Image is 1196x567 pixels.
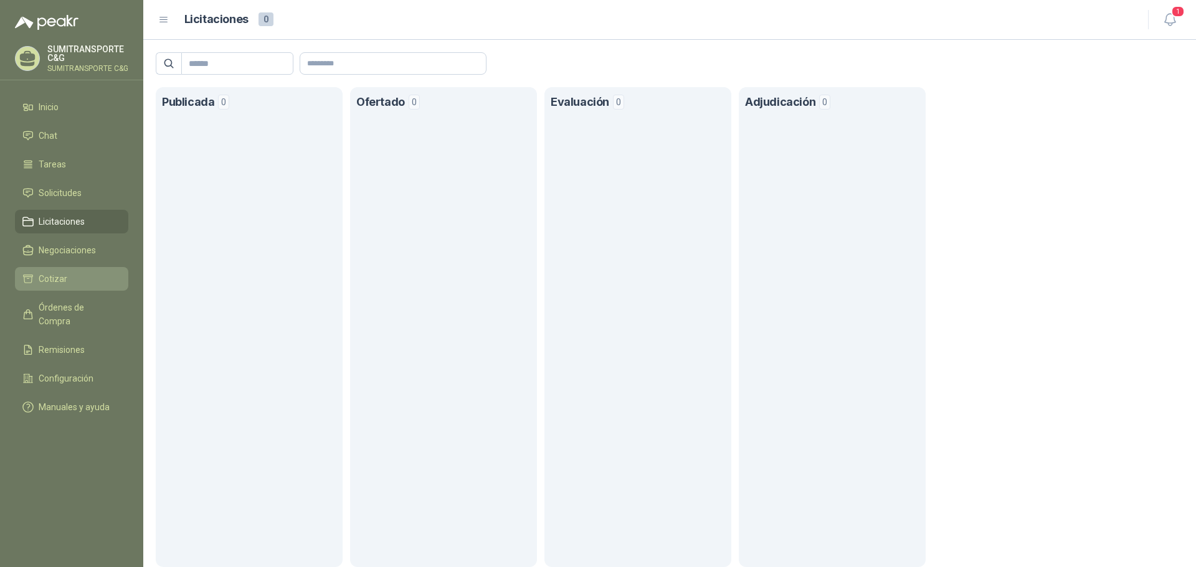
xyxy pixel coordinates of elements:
span: Negociaciones [39,243,96,257]
a: Chat [15,124,128,148]
span: 0 [409,95,420,110]
a: Solicitudes [15,181,128,205]
a: Negociaciones [15,238,128,262]
span: Inicio [39,100,59,114]
a: Manuales y ayuda [15,395,128,419]
button: 1 [1159,9,1181,31]
p: SUMITRANSPORTE C&G [47,65,128,72]
a: Remisiones [15,338,128,362]
span: 0 [613,95,624,110]
p: SUMITRANSPORTE C&G [47,45,128,62]
h1: Ofertado [356,93,405,111]
span: Cotizar [39,272,67,286]
span: Órdenes de Compra [39,301,116,328]
span: Configuración [39,372,93,385]
span: 1 [1171,6,1185,17]
span: Manuales y ayuda [39,400,110,414]
h1: Evaluación [551,93,609,111]
a: Licitaciones [15,210,128,233]
a: Cotizar [15,267,128,291]
span: Tareas [39,157,66,171]
h1: Adjudicación [745,93,815,111]
span: Remisiones [39,343,85,357]
span: 0 [218,95,229,110]
a: Configuración [15,367,128,390]
h1: Licitaciones [184,11,249,29]
h1: Publicada [162,93,214,111]
a: Órdenes de Compra [15,296,128,333]
a: Inicio [15,95,128,119]
span: Licitaciones [39,215,85,228]
span: Chat [39,129,57,143]
span: 0 [819,95,830,110]
span: 0 [259,12,273,26]
a: Tareas [15,152,128,176]
span: Solicitudes [39,186,82,200]
img: Logo peakr [15,15,78,30]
